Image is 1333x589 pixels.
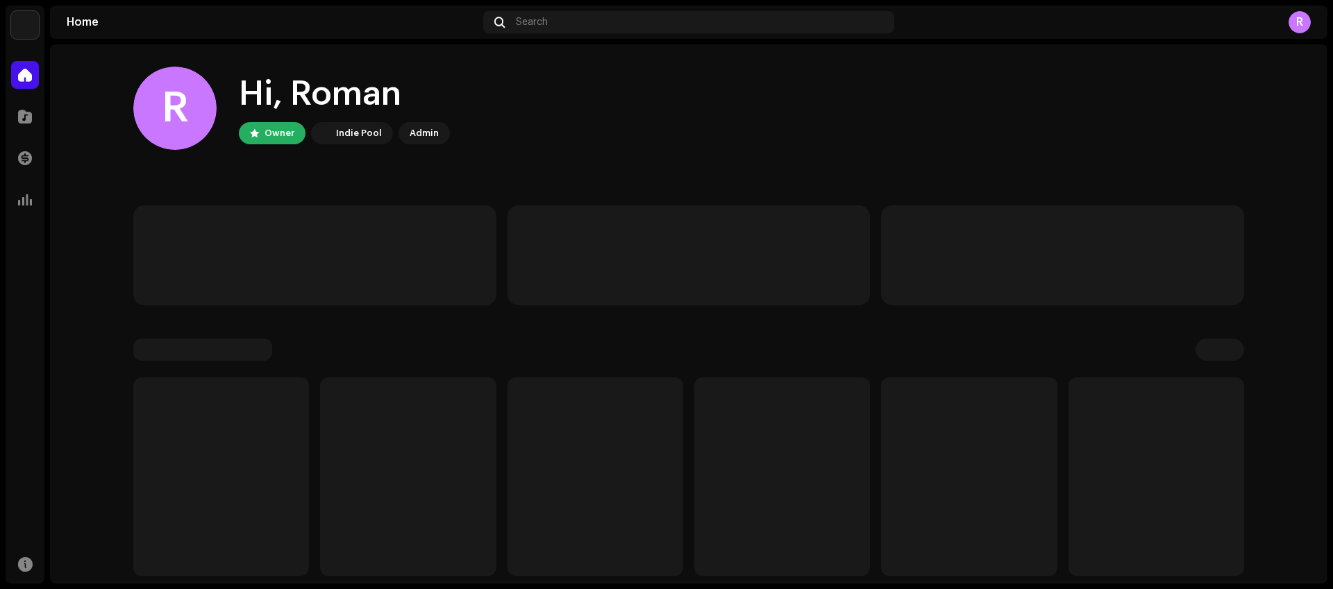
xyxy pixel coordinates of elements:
img: 190830b2-3b53-4b0d-992c-d3620458de1d [11,11,39,39]
div: Indie Pool [336,125,382,142]
div: Owner [265,125,294,142]
div: R [1289,11,1311,33]
div: Hi, Roman [239,72,450,117]
div: Home [67,17,478,28]
div: Admin [410,125,439,142]
div: R [133,67,217,150]
img: 190830b2-3b53-4b0d-992c-d3620458de1d [314,125,330,142]
span: Search [516,17,548,28]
